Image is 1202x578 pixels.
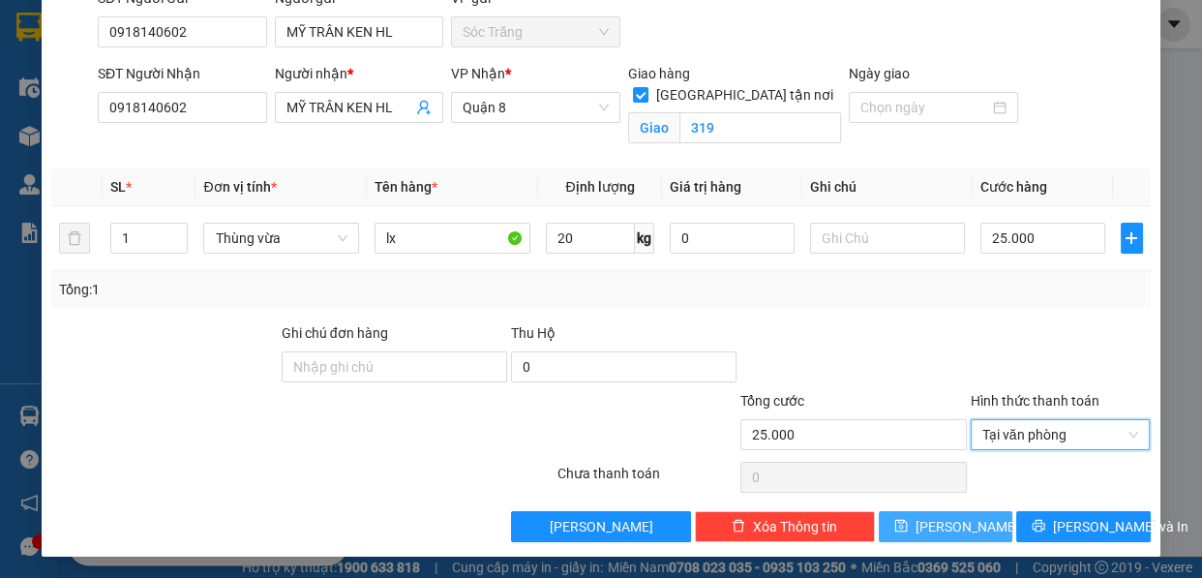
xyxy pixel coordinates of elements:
th: Ghi chú [802,168,974,206]
div: Tổng: 1 [59,279,466,300]
span: Tổng cước [740,393,804,409]
span: Đơn vị tính [203,179,276,195]
span: plus [1122,230,1142,246]
span: Tên hàng [375,179,437,195]
span: Giao hàng [628,66,690,81]
span: Giao [628,112,679,143]
span: Xóa Thông tin [753,516,837,537]
button: deleteXóa Thông tin [695,511,875,542]
span: kg [635,223,654,254]
span: Quận 8 [463,93,609,122]
input: Giao tận nơi [679,112,841,143]
input: 0 [670,223,794,254]
span: Định lượng [565,179,634,195]
span: save [894,519,908,534]
span: [PERSON_NAME] [550,516,653,537]
input: VD: Bàn, Ghế [375,223,530,254]
input: Ghi Chú [810,223,966,254]
span: Thu Hộ [511,325,556,341]
span: [GEOGRAPHIC_DATA] tận nơi [648,84,841,106]
div: Người nhận [275,63,444,84]
span: [PERSON_NAME] và In [1053,516,1188,537]
span: Giá trị hàng [670,179,741,195]
button: plus [1121,223,1143,254]
span: printer [1032,519,1045,534]
button: [PERSON_NAME] [511,511,691,542]
label: Hình thức thanh toán [971,393,1099,409]
span: Thùng vừa [215,224,347,253]
span: user-add [416,100,432,115]
button: delete [59,223,90,254]
span: SL [110,179,126,195]
input: Ghi chú đơn hàng [282,351,507,382]
span: [PERSON_NAME] [916,516,1019,537]
div: SĐT Người Nhận [98,63,267,84]
div: Chưa thanh toán [556,463,739,497]
span: delete [732,519,745,534]
label: Ghi chú đơn hàng [282,325,388,341]
span: Tại văn phòng [982,420,1139,449]
button: printer[PERSON_NAME] và In [1016,511,1150,542]
span: VP Nhận [451,66,505,81]
button: save[PERSON_NAME] [879,511,1012,542]
span: Sóc Trăng [463,17,609,46]
label: Ngày giao [849,66,910,81]
input: Ngày giao [860,97,989,118]
span: Cước hàng [980,179,1047,195]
